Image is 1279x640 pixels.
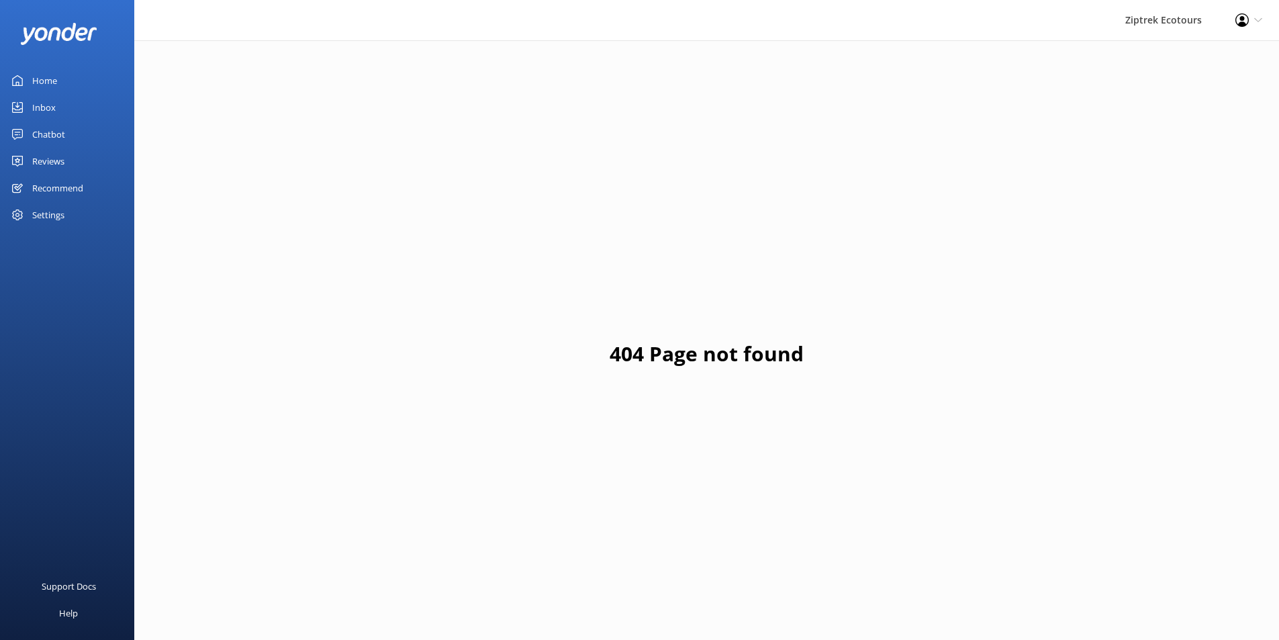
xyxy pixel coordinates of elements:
div: Reviews [32,148,64,175]
div: Inbox [32,94,56,121]
div: Help [59,600,78,627]
div: Settings [32,201,64,228]
div: Chatbot [32,121,65,148]
div: Recommend [32,175,83,201]
div: Support Docs [42,573,96,600]
img: yonder-white-logo.png [20,23,97,45]
div: Home [32,67,57,94]
h1: 404 Page not found [610,338,804,370]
